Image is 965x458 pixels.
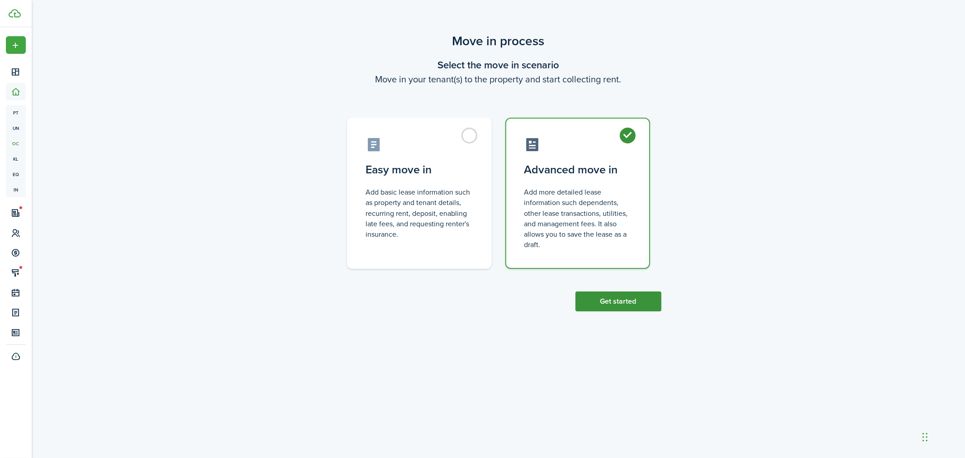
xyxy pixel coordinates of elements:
a: in [6,182,26,197]
control-radio-card-title: Advanced move in [524,162,631,178]
a: kl [6,151,26,167]
img: TenantCloud [9,9,21,18]
wizard-step-header-title: Select the move in scenario [336,57,661,72]
a: oc [6,136,26,151]
scenario-title: Move in process [336,32,661,51]
button: Open menu [6,36,26,54]
div: Drag [922,424,928,451]
button: Get started [575,291,661,311]
wizard-step-header-description: Move in your tenant(s) to the property and start collecting rent. [336,72,661,86]
control-radio-card-description: Add basic lease information such as property and tenant details, recurring rent, deposit, enablin... [366,187,473,239]
a: pt [6,105,26,120]
control-radio-card-title: Easy move in [366,162,473,178]
a: eq [6,167,26,182]
control-radio-card-description: Add more detailed lease information such dependents, other lease transactions, utilities, and man... [524,187,631,250]
iframe: Chat Widget [815,360,965,458]
a: un [6,120,26,136]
